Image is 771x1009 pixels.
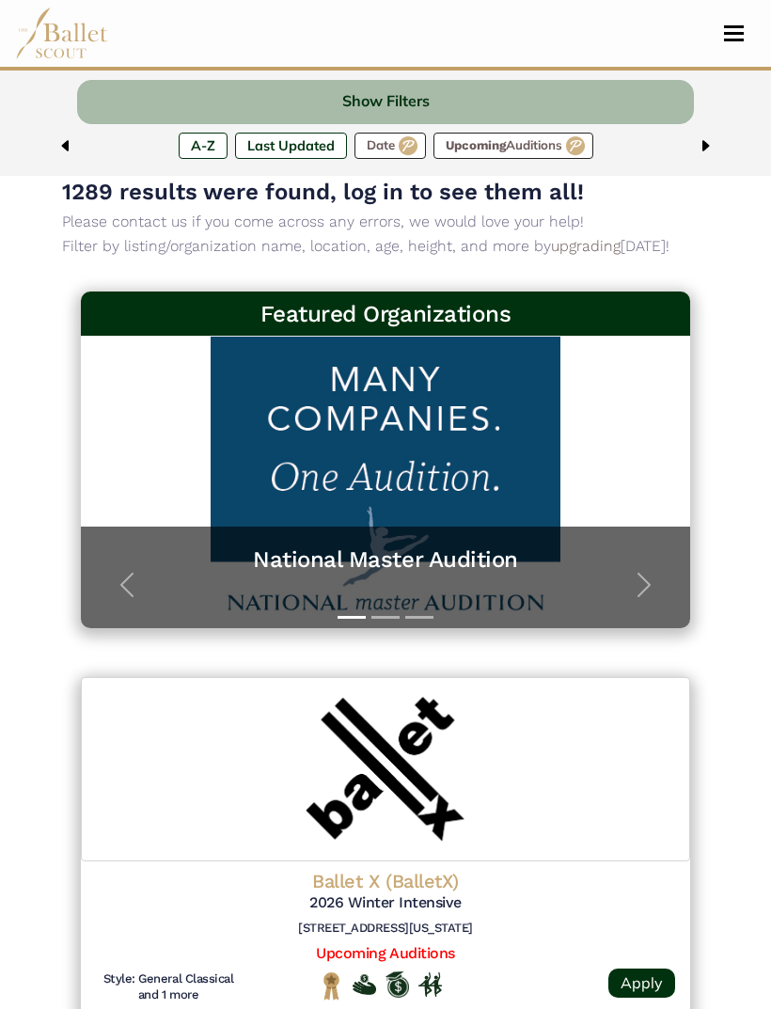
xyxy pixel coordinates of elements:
img: In Person [418,972,442,997]
button: Slide 1 [338,607,366,628]
a: Apply [608,969,675,998]
img: Offers Scholarship [385,971,409,998]
a: Upcoming Auditions [316,944,454,962]
h6: Style: General Classical and 1 more [96,971,241,1003]
p: Please contact us if you come across any errors, we would love your help! [62,210,709,234]
a: upgrading [551,237,621,255]
label: A-Z [179,133,228,159]
p: Filter by listing/organization name, location, age, height, and more by [DATE]! [62,234,709,259]
h6: [STREET_ADDRESS][US_STATE] [96,921,675,937]
h4: Ballet X (BalletX) [96,869,675,893]
img: Logo [81,677,690,861]
label: Date [354,133,426,159]
span: 1289 results were found, log in to see them all! [62,179,584,205]
a: National Master Audition [100,545,671,575]
button: Toggle navigation [712,24,756,42]
label: Auditions [433,133,593,159]
img: National [320,971,343,1001]
h5: 2026 Winter Intensive [96,893,675,913]
img: Offers Financial Aid [353,974,376,995]
button: Show Filters [77,80,694,124]
button: Slide 2 [371,607,400,628]
label: Last Updated [235,133,347,159]
h3: Featured Organizations [96,299,675,329]
span: Upcoming [446,139,506,151]
button: Slide 3 [405,607,433,628]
